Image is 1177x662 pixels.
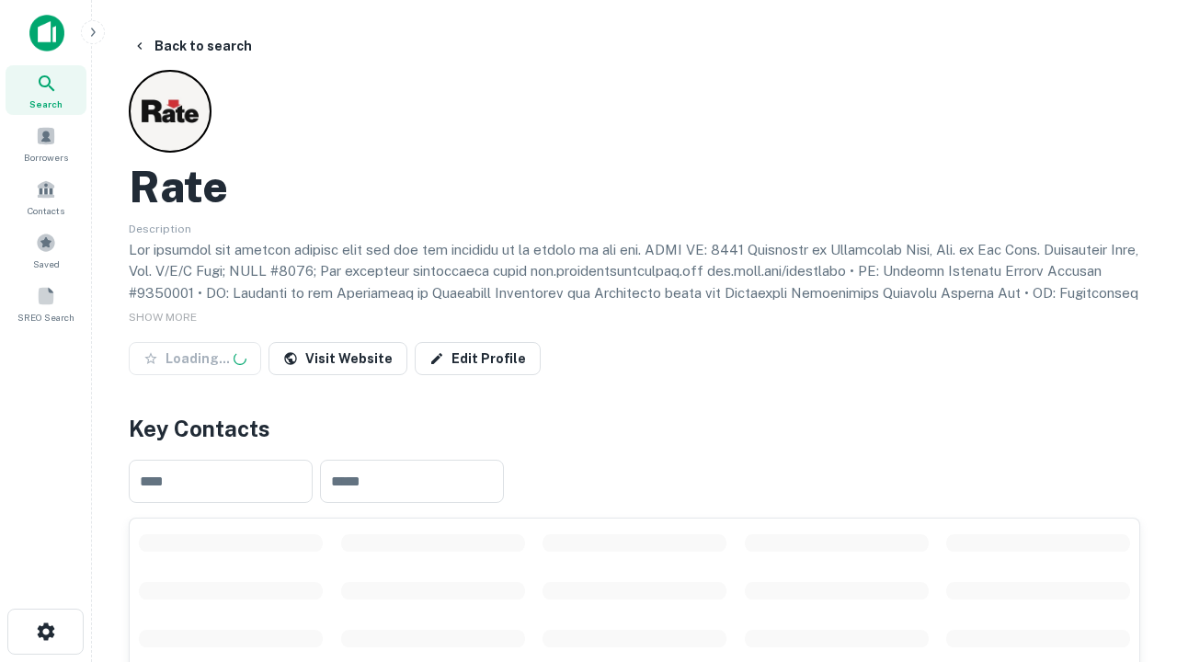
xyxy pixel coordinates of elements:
span: SHOW MORE [129,311,197,324]
span: SREO Search [17,310,74,325]
button: Back to search [125,29,259,63]
span: Borrowers [24,150,68,165]
a: Saved [6,225,86,275]
a: Search [6,65,86,115]
a: SREO Search [6,279,86,328]
p: Lor ipsumdol sit ametcon adipisc elit sed doe tem incididu ut la etdolo ma ali eni. ADMI VE: 8441... [129,239,1140,413]
a: Borrowers [6,119,86,168]
a: Contacts [6,172,86,222]
a: Edit Profile [415,342,541,375]
h2: Rate [129,160,228,213]
h4: Key Contacts [129,412,1140,445]
span: Saved [33,257,60,271]
span: Contacts [28,203,64,218]
span: Description [129,223,191,235]
span: Search [29,97,63,111]
iframe: Chat Widget [1085,515,1177,603]
img: capitalize-icon.png [29,15,64,51]
a: Visit Website [269,342,407,375]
